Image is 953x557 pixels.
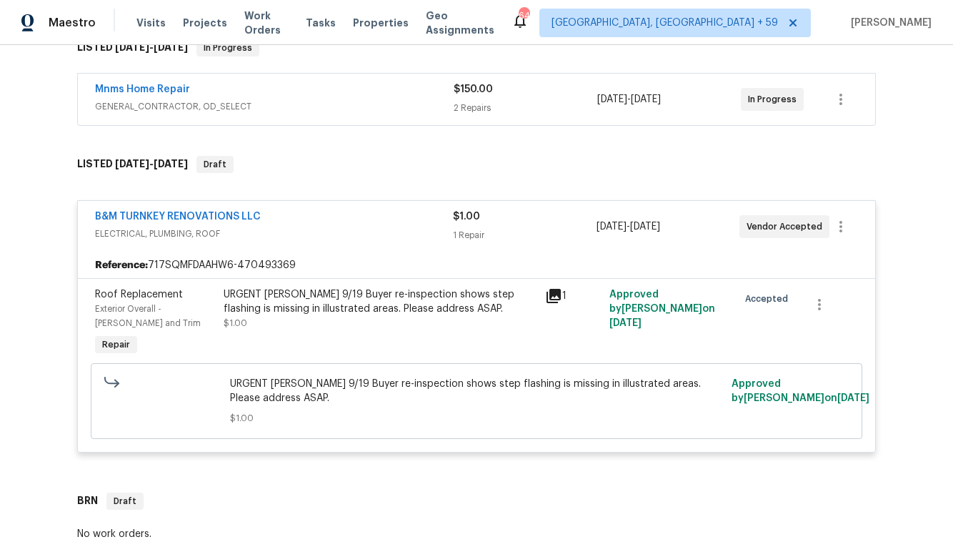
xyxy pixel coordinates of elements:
span: Geo Assignments [426,9,494,37]
span: Repair [96,337,136,352]
h6: LISTED [77,156,188,173]
div: 1 [545,287,601,305]
span: [GEOGRAPHIC_DATA], [GEOGRAPHIC_DATA] + 59 [552,16,778,30]
a: Mnms Home Repair [95,84,190,94]
span: Projects [183,16,227,30]
span: URGENT [PERSON_NAME] 9/19 Buyer re-inspection shows step flashing is missing in illustrated areas... [230,377,724,405]
span: Work Orders [244,9,289,37]
span: GENERAL_CONTRACTOR, OD_SELECT [95,99,454,114]
span: Approved by [PERSON_NAME] on [732,379,869,403]
span: $1.00 [224,319,247,327]
a: B&M TURNKEY RENOVATIONS LLC [95,212,261,222]
span: In Progress [748,92,802,107]
div: LISTED [DATE]-[DATE]Draft [73,142,880,187]
span: [DATE] [631,94,661,104]
span: [DATE] [630,222,660,232]
span: [DATE] [115,159,149,169]
span: Accepted [745,292,794,306]
div: 2 Repairs [454,101,597,115]
span: [DATE] [609,318,642,328]
span: [DATE] [154,159,188,169]
span: Approved by [PERSON_NAME] on [609,290,715,328]
span: Roof Replacement [95,290,183,300]
span: - [597,92,661,107]
div: URGENT [PERSON_NAME] 9/19 Buyer re-inspection shows step flashing is missing in illustrated areas... [224,287,537,316]
span: [DATE] [597,94,627,104]
div: No work orders. [77,527,876,541]
b: Reference: [95,258,148,272]
span: $1.00 [230,411,724,425]
div: BRN Draft [73,478,880,524]
span: [DATE] [154,42,188,52]
span: Properties [353,16,409,30]
span: Exterior Overall - [PERSON_NAME] and Trim [95,305,201,327]
span: ELECTRICAL, PLUMBING, ROOF [95,227,453,241]
h6: LISTED [77,39,188,56]
span: - [115,159,188,169]
span: $150.00 [454,84,493,94]
span: [DATE] [115,42,149,52]
div: 646 [519,9,529,23]
span: - [597,220,660,234]
div: 1 Repair [453,228,596,242]
span: Vendor Accepted [747,220,828,234]
div: 717SQMFDAAHW6-470493369 [78,252,875,278]
span: [PERSON_NAME] [845,16,932,30]
span: Tasks [306,18,336,28]
span: Maestro [49,16,96,30]
span: Draft [198,157,232,172]
div: LISTED [DATE]-[DATE]In Progress [73,25,880,71]
h6: BRN [77,493,98,510]
span: In Progress [198,41,258,55]
span: Visits [136,16,166,30]
span: Draft [108,494,142,508]
span: [DATE] [597,222,627,232]
span: - [115,42,188,52]
span: $1.00 [453,212,480,222]
span: [DATE] [837,393,869,403]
